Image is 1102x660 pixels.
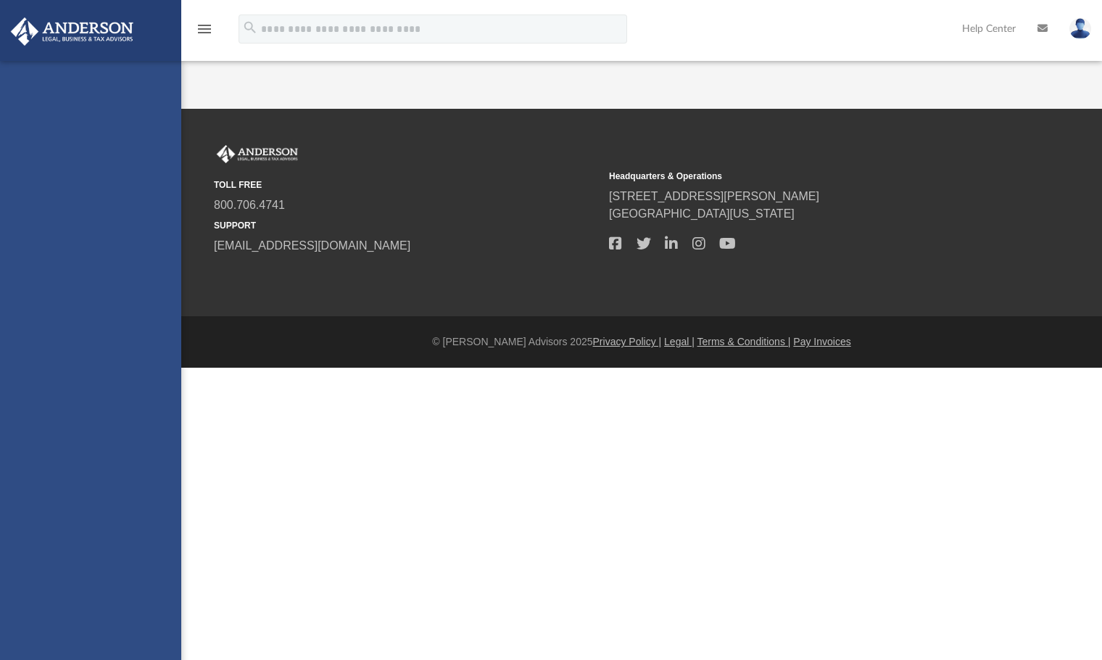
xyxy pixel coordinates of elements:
a: Pay Invoices [793,336,850,347]
small: Headquarters & Operations [609,170,994,183]
img: Anderson Advisors Platinum Portal [7,17,138,46]
a: 800.706.4741 [214,199,285,211]
a: [STREET_ADDRESS][PERSON_NAME] [609,190,819,202]
i: menu [196,20,213,38]
i: search [242,20,258,36]
img: Anderson Advisors Platinum Portal [214,145,301,164]
a: Legal | [664,336,695,347]
small: SUPPORT [214,219,599,232]
a: Privacy Policy | [593,336,662,347]
small: TOLL FREE [214,178,599,191]
a: menu [196,28,213,38]
a: [GEOGRAPHIC_DATA][US_STATE] [609,207,795,220]
img: User Pic [1069,18,1091,39]
a: [EMAIL_ADDRESS][DOMAIN_NAME] [214,239,410,252]
div: © [PERSON_NAME] Advisors 2025 [181,334,1102,350]
a: Terms & Conditions | [697,336,791,347]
